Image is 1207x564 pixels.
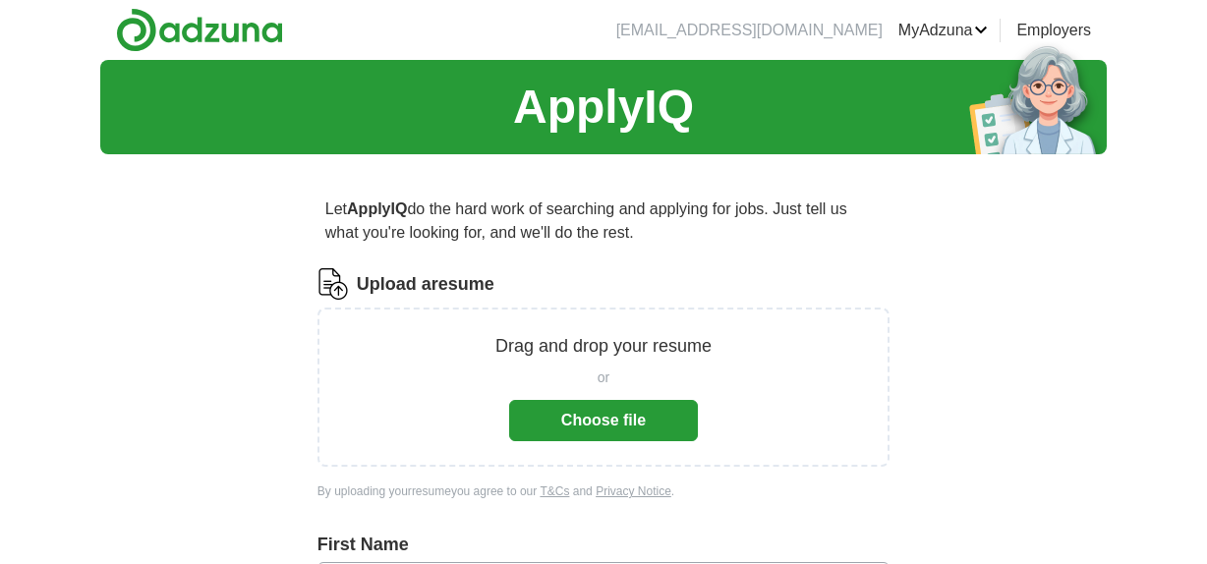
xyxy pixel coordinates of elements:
[317,482,890,500] div: By uploading your resume you agree to our and .
[357,271,494,298] label: Upload a resume
[598,367,609,388] span: or
[616,19,883,42] li: [EMAIL_ADDRESS][DOMAIN_NAME]
[347,200,407,217] strong: ApplyIQ
[898,19,989,42] a: MyAdzuna
[317,532,890,558] label: First Name
[495,333,712,360] p: Drag and drop your resume
[509,400,698,441] button: Choose file
[116,8,283,52] img: Adzuna logo
[540,484,569,498] a: T&Cs
[317,190,890,253] p: Let do the hard work of searching and applying for jobs. Just tell us what you're looking for, an...
[596,484,671,498] a: Privacy Notice
[1016,19,1091,42] a: Employers
[317,268,349,300] img: CV Icon
[513,72,694,142] h1: ApplyIQ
